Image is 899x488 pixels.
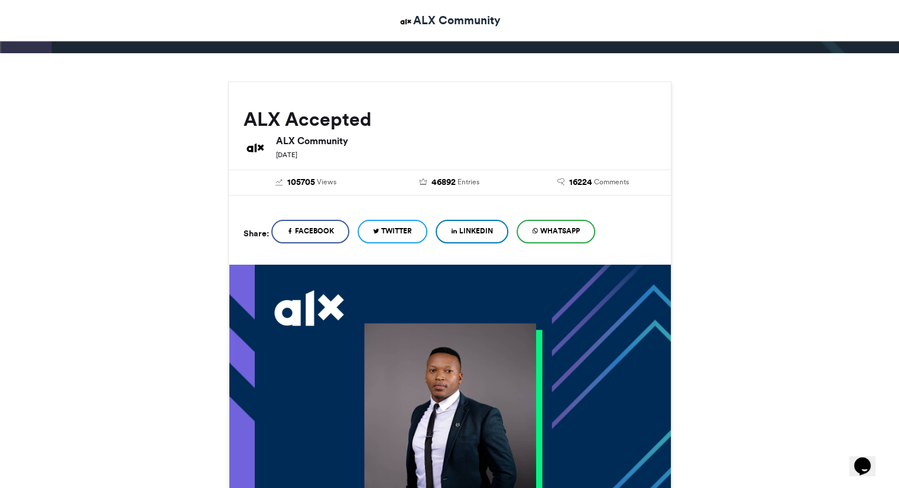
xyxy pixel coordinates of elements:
iframe: chat widget [849,441,887,476]
a: ALX Community [398,12,501,29]
span: Views [317,177,336,187]
a: 16224 Comments [530,176,656,189]
span: Twitter [381,226,412,236]
a: Facebook [271,220,349,243]
a: Twitter [358,220,427,243]
img: ALX Community [398,14,413,29]
span: 105705 [287,176,315,189]
small: [DATE] [276,151,297,159]
a: WhatsApp [517,220,595,243]
h5: Share: [244,226,269,241]
span: Facebook [295,226,334,236]
span: WhatsApp [540,226,580,236]
a: 46892 Entries [387,176,512,189]
span: Entries [457,177,479,187]
a: 105705 Views [244,176,369,189]
span: 46892 [431,176,456,189]
h6: ALX Community [276,136,656,145]
span: Comments [594,177,629,187]
h2: ALX Accepted [244,109,656,130]
img: ALX Community [244,136,267,160]
a: LinkedIn [436,220,508,243]
span: LinkedIn [459,226,493,236]
span: 16224 [569,176,592,189]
